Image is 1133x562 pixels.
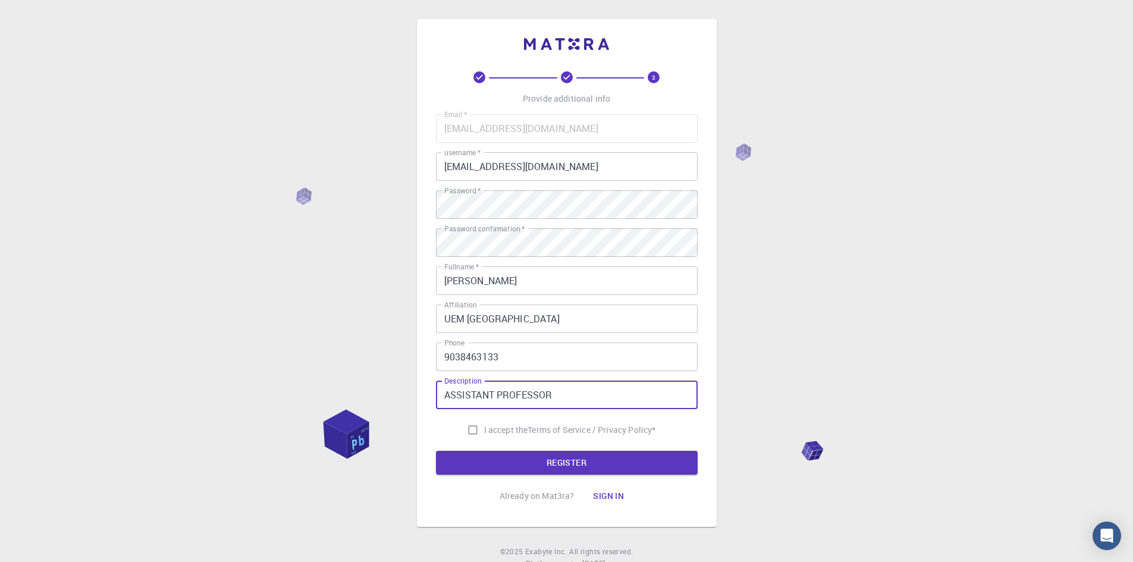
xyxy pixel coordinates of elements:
label: Email [444,109,467,120]
p: Terms of Service / Privacy Policy * [528,424,655,436]
label: Description [444,376,482,386]
button: REGISTER [436,451,698,475]
span: I accept the [484,424,528,436]
label: Affiliation [444,300,476,310]
span: © 2025 [500,546,525,558]
p: Provide additional info [523,93,610,105]
label: Password [444,186,481,196]
span: All rights reserved. [569,546,633,558]
button: Sign in [583,484,633,508]
label: Password confirmation [444,224,525,234]
label: username [444,147,481,158]
p: Already on Mat3ra? [500,490,575,502]
div: Open Intercom Messenger [1093,522,1121,550]
label: Phone [444,338,465,348]
span: Exabyte Inc. [525,547,567,556]
label: Fullname [444,262,479,272]
a: Terms of Service / Privacy Policy* [528,424,655,436]
text: 3 [652,73,655,81]
a: Exabyte Inc. [525,546,567,558]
